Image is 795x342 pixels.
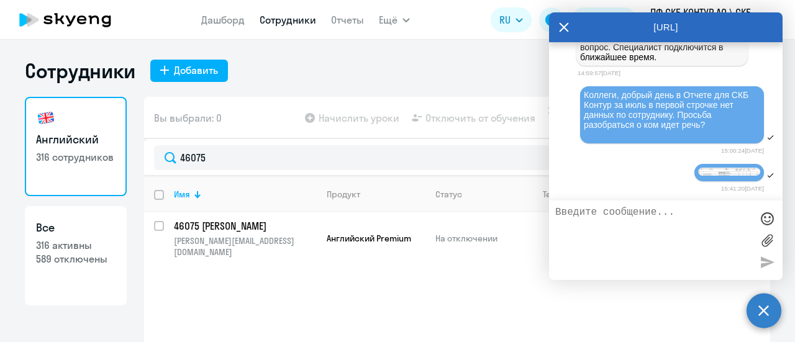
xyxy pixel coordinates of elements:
span: Коллеги, добрый день в Отчете для СКБ Контур за июль в первой строчке нет данных по сотруднику. П... [584,90,751,130]
label: Лимит 10 файлов [758,231,776,250]
div: Текущий уровень [531,189,636,200]
img: Снимок экрана 2025-08-11 154056.png [698,168,760,176]
h1: Сотрудники [25,58,135,83]
input: Поиск по имени, email, продукту или статусу [154,145,760,170]
div: Продукт [327,189,360,200]
button: Ещё [379,7,410,32]
a: Сотрудники [260,14,316,26]
div: Статус [435,189,520,200]
p: 316 сотрудников [36,150,116,164]
button: ПФ СКБ КОНТУР АО \ СКБ Контур, ПФ СКБ КОНТУР, АО [644,5,784,35]
h3: Все [36,220,116,236]
p: На отключении [435,233,520,244]
h3: Английский [36,132,116,148]
div: Текущий уровень [543,189,614,200]
a: Английский316 сотрудников [25,97,127,196]
time: 15:41:20[DATE] [721,185,764,192]
button: Добавить [150,60,228,82]
div: Имя [174,189,190,200]
p: ПФ СКБ КОНТУР АО \ СКБ Контур, ПФ СКБ КОНТУР, АО [650,5,766,35]
time: 14:59:57[DATE] [578,70,620,76]
span: Вы выбрали: 0 [154,110,222,125]
p: 589 отключены [36,252,116,266]
p: 46075 [PERSON_NAME] [174,219,314,233]
span: Английский Premium [327,233,411,244]
span: Ещё [379,12,397,27]
p: 316 активны [36,238,116,252]
div: Имя [174,189,316,200]
td: B1 - Intermediate [521,212,637,264]
div: Добавить [174,63,218,78]
p: [PERSON_NAME][EMAIL_ADDRESS][DOMAIN_NAME] [174,235,316,258]
div: Продукт [327,189,425,200]
a: 46075 [PERSON_NAME] [174,219,316,233]
a: Все316 активны589 отключены [25,206,127,305]
button: Балансbalance [571,7,637,32]
button: RU [491,7,532,32]
a: Отчеты [331,14,364,26]
a: Дашборд [201,14,245,26]
time: 15:00:24[DATE] [721,147,764,154]
div: Статус [435,189,462,200]
span: RU [499,12,511,27]
img: english [36,108,56,128]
